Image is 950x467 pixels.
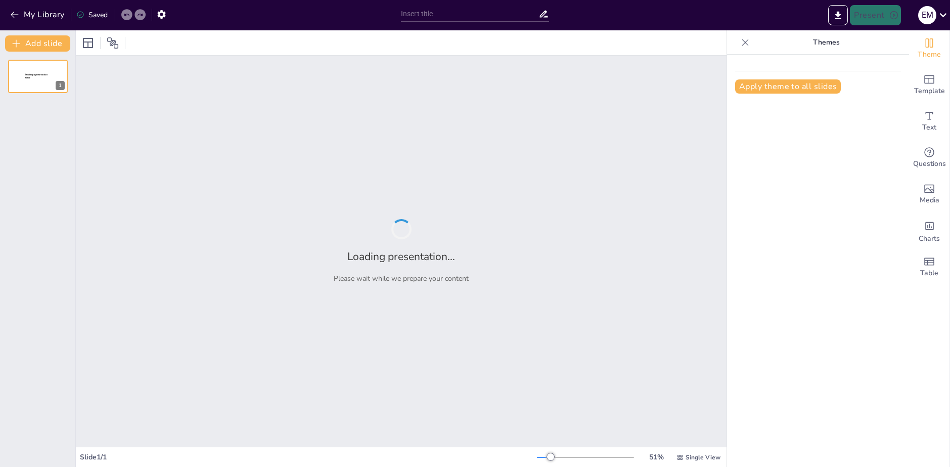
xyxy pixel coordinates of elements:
div: Add a table [909,249,949,285]
div: 1 [56,81,65,90]
div: Add images, graphics, shapes or video [909,176,949,213]
span: Charts [919,233,940,244]
button: Export to PowerPoint [828,5,848,25]
div: Add charts and graphs [909,213,949,249]
h2: Loading presentation... [347,249,455,264]
div: Layout [80,35,96,51]
span: Position [107,37,119,49]
input: Insert title [401,7,538,21]
p: Themes [753,30,899,55]
button: Apply theme to all slides [735,79,841,94]
p: Please wait while we prepare your content [334,274,469,283]
span: Table [920,268,938,279]
button: Present [850,5,900,25]
div: e m [918,6,936,24]
button: Add slide [5,35,70,52]
span: Single View [686,453,720,461]
div: Change the overall theme [909,30,949,67]
span: Template [914,86,945,97]
div: 1 [8,60,68,93]
button: e m [918,5,936,25]
div: Saved [76,10,108,20]
span: Sendsteps presentation editor [25,73,48,79]
span: Text [922,122,936,133]
div: Add ready made slides [909,67,949,103]
div: Get real-time input from your audience [909,140,949,176]
span: Theme [918,49,941,60]
span: Questions [913,158,946,169]
button: My Library [8,7,69,23]
div: Slide 1 / 1 [80,452,537,462]
span: Media [920,195,939,206]
div: 51 % [644,452,668,462]
div: Add text boxes [909,103,949,140]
